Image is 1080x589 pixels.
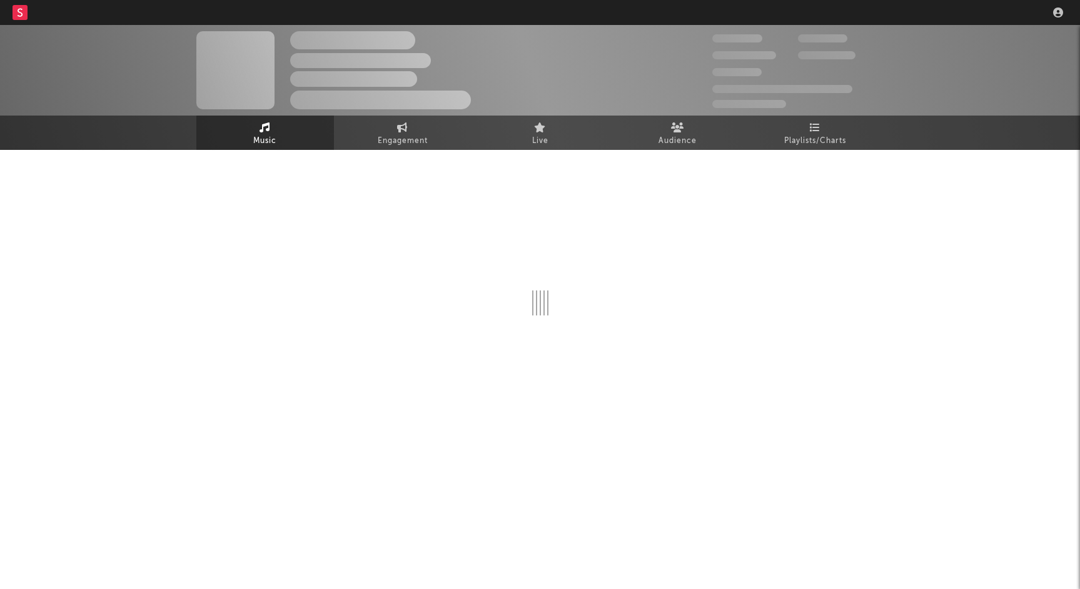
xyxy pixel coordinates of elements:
[712,85,852,93] span: 50,000,000 Monthly Listeners
[798,51,855,59] span: 1,000,000
[378,134,428,149] span: Engagement
[472,116,609,150] a: Live
[659,134,697,149] span: Audience
[784,134,846,149] span: Playlists/Charts
[609,116,747,150] a: Audience
[532,134,548,149] span: Live
[712,68,762,76] span: 100,000
[747,116,884,150] a: Playlists/Charts
[334,116,472,150] a: Engagement
[253,134,276,149] span: Music
[712,34,762,42] span: 300,000
[798,34,847,42] span: 100,000
[712,51,776,59] span: 50,000,000
[712,100,786,108] span: Jump Score: 85.0
[196,116,334,150] a: Music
